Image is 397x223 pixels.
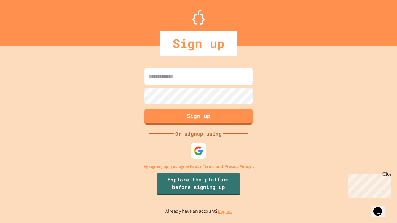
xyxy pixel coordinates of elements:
[160,31,237,56] div: Sign up
[144,109,253,125] button: Sign up
[371,198,391,217] iframe: chat widget
[143,163,254,170] p: By signing up, you agree to our and .
[225,163,251,170] a: Privacy Policy
[218,208,232,215] a: Log in.
[2,2,43,39] div: Chat with us now!Close
[174,130,223,138] div: Or signup using
[165,208,232,215] p: Already have an account?
[157,173,240,195] a: Explore the platform before signing up
[346,171,391,198] iframe: chat widget
[203,163,214,170] a: Terms
[194,146,203,155] img: google-icon.svg
[192,9,205,25] img: Logo.svg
